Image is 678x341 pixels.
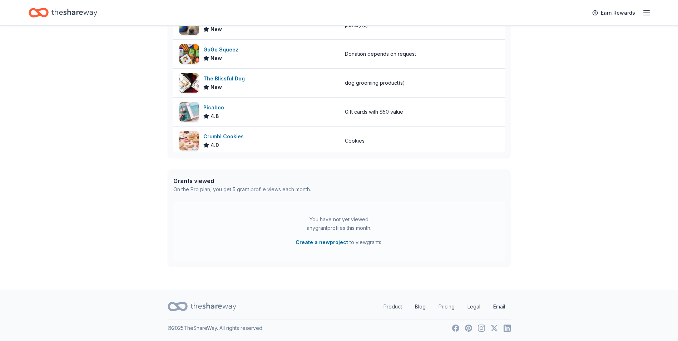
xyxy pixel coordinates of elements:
[211,141,219,149] span: 4.0
[179,73,199,93] img: Image for The Blissful Dog
[168,324,263,332] p: © 2025 TheShareWay. All rights reserved.
[462,300,486,314] a: Legal
[488,300,511,314] a: Email
[433,300,460,314] a: Pricing
[203,45,241,54] div: GoGo Squeez
[179,102,199,122] img: Image for Picaboo
[179,44,199,64] img: Image for GoGo Squeez
[179,131,199,150] img: Image for Crumbl Cookies
[296,238,348,247] button: Create a newproject
[173,177,311,185] div: Grants viewed
[211,54,222,63] span: New
[211,25,222,34] span: New
[588,6,639,19] a: Earn Rewards
[296,238,382,247] span: to view grants .
[345,108,403,116] div: Gift cards with $50 value
[203,132,247,141] div: Crumbl Cookies
[211,83,222,92] span: New
[211,112,219,120] span: 4.8
[345,50,416,58] div: Donation depends on request
[29,4,97,21] a: Home
[378,300,511,314] nav: quick links
[378,300,408,314] a: Product
[345,79,405,87] div: dog grooming product(s)
[409,300,431,314] a: Blog
[203,103,227,112] div: Picaboo
[173,185,311,194] div: On the Pro plan, you get 5 grant profile views each month.
[345,137,365,145] div: Cookies
[295,215,384,232] div: You have not yet viewed any grant profiles this month.
[203,74,248,83] div: The Blissful Dog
